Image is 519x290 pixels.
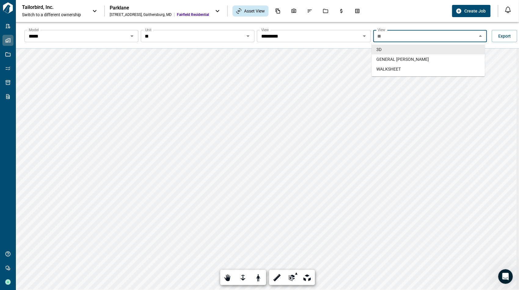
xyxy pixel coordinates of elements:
span: 3D [377,46,382,53]
span: Create Job [464,8,486,14]
div: [STREET_ADDRESS] , Gaithersburg , MD [110,12,172,17]
label: Model [29,27,39,32]
span: Asset View [244,8,265,14]
span: Switch to a different ownership [22,12,86,18]
div: Asset View [232,6,269,17]
div: Photos [287,6,300,16]
button: Open notification feed [503,5,513,15]
button: Export [492,30,517,42]
div: Documents [272,6,284,16]
span: Fairfield Residential [177,12,209,17]
label: View [261,27,269,32]
span: GENERAL [PERSON_NAME] [377,56,429,62]
button: Open [128,32,136,40]
label: View [378,27,386,32]
label: Unit [145,27,152,32]
button: Close [476,32,485,40]
span: Export [498,33,511,39]
iframe: Intercom live chat [498,269,513,284]
div: Issues & Info [303,6,316,16]
p: Tailorbird, Inc. [22,4,77,10]
div: Parklane [110,5,209,11]
div: Jobs [319,6,332,16]
span: WALKSHEET [377,66,401,72]
button: Open [244,32,252,40]
button: Open [360,32,369,40]
div: Takeoff Center [351,6,364,16]
div: Budgets [335,6,348,16]
button: Create Job [452,5,491,17]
